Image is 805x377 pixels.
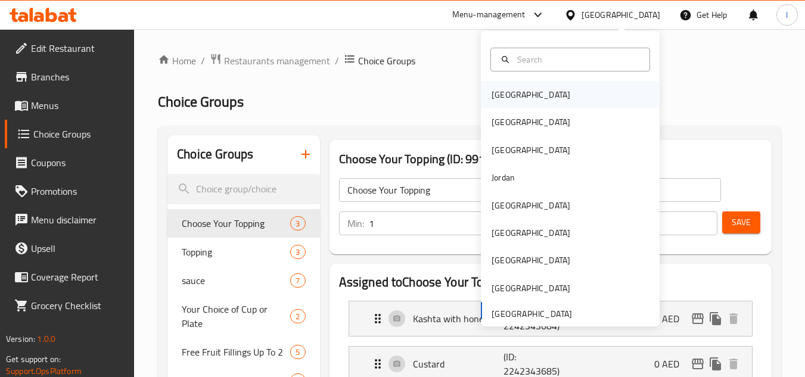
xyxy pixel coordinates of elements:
[654,357,689,371] p: 0 AED
[167,174,319,204] input: search
[492,144,570,157] div: [GEOGRAPHIC_DATA]
[722,211,760,233] button: Save
[689,310,707,328] button: edit
[358,54,415,68] span: Choice Groups
[31,241,125,256] span: Upsell
[210,53,330,68] a: Restaurants management
[413,357,504,371] p: Custard
[335,54,339,68] li: /
[31,70,125,84] span: Branches
[512,53,642,66] input: Search
[158,54,196,68] a: Home
[167,238,319,266] div: Topping3
[5,205,135,234] a: Menu disclaimer
[167,338,319,366] div: Free Fruit Fillings Up To 25
[177,145,253,163] h2: Choice Groups
[452,8,526,22] div: Menu-management
[5,34,135,63] a: Edit Restaurant
[224,54,330,68] span: Restaurants management
[31,298,125,313] span: Grocery Checklist
[182,302,290,331] span: Your Choice of Cup or Plate
[5,148,135,177] a: Coupons
[347,216,364,230] p: Min:
[5,120,135,148] a: Choice Groups
[689,355,707,373] button: edit
[413,311,504,326] p: Kashta with honey
[503,304,564,333] p: (ID: 2242343684)
[707,355,725,373] button: duplicate
[31,184,125,198] span: Promotions
[158,88,244,115] span: Choice Groups
[201,54,205,68] li: /
[182,273,290,288] span: sauce
[290,245,305,259] div: Choices
[291,311,304,322] span: 2
[786,8,788,21] span: l
[291,218,304,229] span: 3
[167,266,319,295] div: sauce7
[5,177,135,205] a: Promotions
[492,171,515,184] div: Jordan
[291,347,304,358] span: 5
[37,331,55,347] span: 1.0.0
[182,345,290,359] span: Free Fruit Fillings Up To 2
[492,254,570,267] div: [GEOGRAPHIC_DATA]
[5,234,135,263] a: Upsell
[339,273,762,291] h2: Assigned to Choose Your Topping
[654,311,689,326] p: 0 AED
[6,331,35,347] span: Version:
[167,295,319,338] div: Your Choice of Cup or Plate2
[5,63,135,91] a: Branches
[291,247,304,258] span: 3
[33,127,125,141] span: Choice Groups
[290,273,305,288] div: Choices
[158,53,781,68] nav: breadcrumb
[31,213,125,227] span: Menu disclaimer
[349,301,752,336] div: Expand
[182,216,290,230] span: Choose Your Topping
[31,155,125,170] span: Coupons
[182,245,290,259] span: Topping
[290,216,305,230] div: Choices
[582,8,660,21] div: [GEOGRAPHIC_DATA]
[167,209,319,238] div: Choose Your Topping3
[6,351,61,367] span: Get support on:
[291,275,304,286] span: 7
[290,309,305,323] div: Choices
[492,282,570,295] div: [GEOGRAPHIC_DATA]
[492,88,570,101] div: [GEOGRAPHIC_DATA]
[5,263,135,291] a: Coverage Report
[339,296,762,341] li: Expand
[492,199,570,212] div: [GEOGRAPHIC_DATA]
[31,270,125,284] span: Coverage Report
[5,291,135,320] a: Grocery Checklist
[707,310,725,328] button: duplicate
[492,116,570,129] div: [GEOGRAPHIC_DATA]
[725,310,742,328] button: delete
[31,41,125,55] span: Edit Restaurant
[5,91,135,120] a: Menus
[339,149,762,169] h3: Choose Your Topping (ID: 991735)
[732,215,751,230] span: Save
[31,98,125,113] span: Menus
[492,226,570,239] div: [GEOGRAPHIC_DATA]
[725,355,742,373] button: delete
